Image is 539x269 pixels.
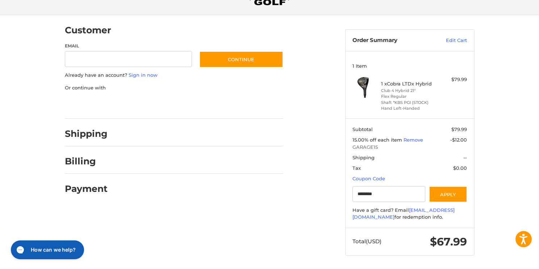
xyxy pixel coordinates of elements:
[352,165,361,171] span: Tax
[65,43,192,49] label: Email
[352,137,404,143] span: 15.00% off each item
[352,144,467,151] span: GARAGE15
[7,238,86,262] iframe: Gorgias live chat messenger
[453,165,467,171] span: $0.00
[381,105,436,112] li: Hand Left-Handed
[352,186,425,202] input: Gift Certificate or Coupon Code
[429,186,467,202] button: Apply
[352,176,385,181] a: Coupon Code
[438,76,467,83] div: $79.99
[129,72,158,78] a: Sign in now
[65,84,283,92] p: Or continue with
[352,238,381,245] span: Total (USD)
[65,25,111,36] h2: Customer
[450,137,467,143] span: -$12.00
[62,98,117,112] iframe: PayPal-paypal
[124,98,178,112] iframe: PayPal-paylater
[381,93,436,100] li: Flex Regular
[65,72,283,79] p: Already have an account?
[352,155,375,160] span: Shipping
[185,98,239,112] iframe: PayPal-venmo
[65,183,108,194] h2: Payment
[381,81,436,87] h4: 1 x Cobra LTDx Hybrid
[463,155,467,160] span: --
[65,128,108,139] h2: Shipping
[404,137,423,143] a: Remove
[451,126,467,132] span: $79.99
[430,37,467,44] a: Edit Cart
[199,51,283,68] button: Continue
[479,249,539,269] iframe: Google Customer Reviews
[352,63,467,69] h3: 1 Item
[352,207,467,221] div: Have a gift card? Email for redemption info.
[381,100,436,106] li: Shaft *KBS PGI (STOCK)
[430,235,467,248] span: $67.99
[352,37,430,44] h3: Order Summary
[65,156,107,167] h2: Billing
[381,88,436,94] li: Club 4 Hybrid 21°
[352,126,373,132] span: Subtotal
